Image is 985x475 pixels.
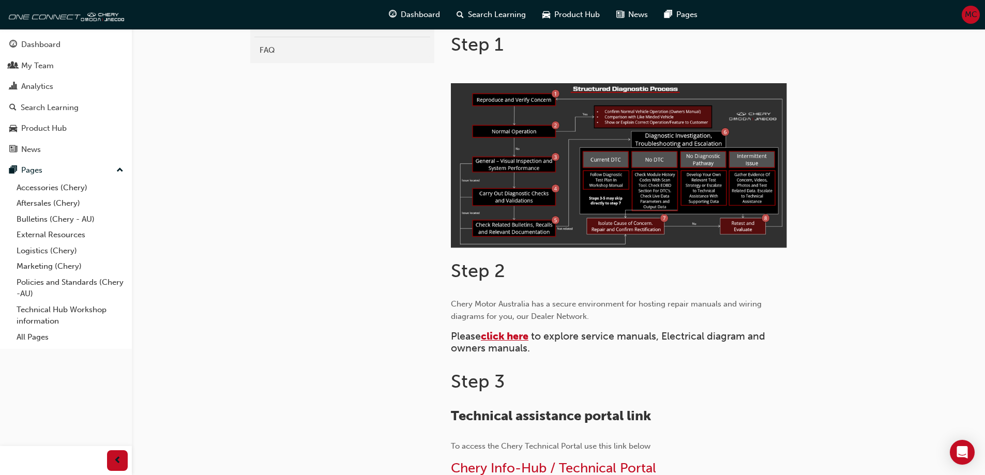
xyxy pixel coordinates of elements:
div: My Team [21,60,54,72]
span: Product Hub [554,9,600,21]
span: Step 1 [451,33,504,55]
span: chart-icon [9,82,17,91]
span: pages-icon [9,166,17,175]
a: Bulletins (Chery - AU) [12,211,128,227]
button: Pages [4,161,128,180]
div: FAQ [260,44,425,56]
span: news-icon [9,145,17,155]
span: MC [965,9,977,21]
a: Product Hub [4,119,128,138]
a: Logistics (Chery) [12,243,128,259]
a: Search Learning [4,98,128,117]
span: car-icon [542,8,550,21]
button: MC [962,6,980,24]
a: guage-iconDashboard [381,4,448,25]
span: guage-icon [9,40,17,50]
span: guage-icon [389,8,397,21]
span: Chery Motor Australia has a secure environment for hosting repair manuals and wiring diagrams for... [451,299,764,321]
span: Technical assistance portal link [451,408,651,424]
a: pages-iconPages [656,4,706,25]
span: To access the Chery Technical Portal use this link below [451,441,650,451]
a: Marketing (Chery) [12,258,128,274]
a: search-iconSearch Learning [448,4,534,25]
a: car-iconProduct Hub [534,4,608,25]
div: Open Intercom Messenger [950,440,975,465]
span: Search Learning [468,9,526,21]
span: Dashboard [401,9,440,21]
div: Search Learning [21,102,79,114]
a: Technical Hub Workshop information [12,302,128,329]
span: pages-icon [664,8,672,21]
a: My Team [4,56,128,75]
span: Step 3 [451,370,505,392]
a: FAQ [254,41,430,59]
span: search-icon [457,8,464,21]
span: news-icon [616,8,624,21]
div: Product Hub [21,122,67,134]
img: oneconnect [5,4,124,25]
div: Dashboard [21,39,60,51]
span: prev-icon [114,454,122,467]
a: Policies and Standards (Chery -AU) [12,274,128,302]
span: up-icon [116,164,124,177]
span: car-icon [9,124,17,133]
span: Pages [676,9,698,21]
div: News [21,144,41,156]
a: All Pages [12,329,128,345]
span: News [628,9,648,21]
a: Dashboard [4,35,128,54]
div: Pages [21,164,42,176]
a: Accessories (Chery) [12,180,128,196]
span: to explore service manuals, Electrical diagram and owners manuals. [451,330,768,354]
a: External Resources [12,227,128,243]
span: people-icon [9,62,17,71]
a: click here [481,330,528,342]
a: News [4,140,128,159]
span: Step 2 [451,259,505,282]
span: search-icon [9,103,17,113]
span: Please [451,330,481,342]
a: Aftersales (Chery) [12,195,128,211]
button: DashboardMy TeamAnalyticsSearch LearningProduct HubNews [4,33,128,161]
a: Analytics [4,77,128,96]
a: news-iconNews [608,4,656,25]
div: Analytics [21,81,53,93]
